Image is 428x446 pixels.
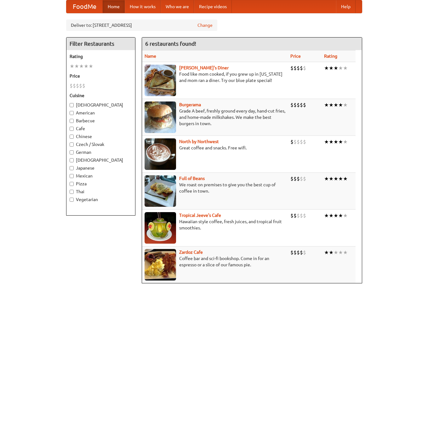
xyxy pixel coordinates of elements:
[179,213,221,218] a: Tropical Jeeve's Cafe
[70,127,74,131] input: Cafe
[300,249,303,256] li: $
[70,53,132,60] h5: Rating
[297,249,300,256] li: $
[145,71,285,84] p: Food like mom cooked, if you grew up in [US_STATE] and mom ran a diner. Try our blue plate special!
[290,212,294,219] li: $
[179,65,229,70] a: [PERSON_NAME]'s Diner
[70,82,73,89] li: $
[79,63,84,70] li: ★
[70,190,74,194] input: Thai
[300,101,303,108] li: $
[324,249,329,256] li: ★
[145,41,196,47] ng-pluralize: 6 restaurants found!
[334,212,338,219] li: ★
[300,138,303,145] li: $
[329,249,334,256] li: ★
[70,142,74,147] input: Czech / Slovak
[125,0,161,13] a: How it works
[338,249,343,256] li: ★
[145,182,285,194] p: We roast on premises to give you the best cup of coffee in town.
[84,63,88,70] li: ★
[70,149,132,155] label: German
[294,65,297,72] li: $
[329,101,334,108] li: ★
[290,175,294,182] li: $
[334,65,338,72] li: ★
[294,138,297,145] li: $
[334,101,338,108] li: ★
[294,175,297,182] li: $
[66,20,217,31] div: Deliver to: [STREET_ADDRESS]
[179,139,219,144] b: North by Northwest
[70,174,74,178] input: Mexican
[70,181,132,187] label: Pizza
[343,212,348,219] li: ★
[70,110,132,116] label: American
[336,0,356,13] a: Help
[334,249,338,256] li: ★
[70,135,74,139] input: Chinese
[294,101,297,108] li: $
[70,150,74,154] input: German
[145,138,176,170] img: north.jpg
[70,133,132,140] label: Chinese
[179,250,203,255] a: Zardoz Cafe
[343,249,348,256] li: ★
[70,118,132,124] label: Barbecue
[179,102,201,107] a: Burgerama
[290,138,294,145] li: $
[70,188,132,195] label: Thai
[324,54,337,59] a: Rating
[338,101,343,108] li: ★
[343,175,348,182] li: ★
[343,138,348,145] li: ★
[297,175,300,182] li: $
[70,111,74,115] input: American
[70,63,74,70] li: ★
[70,141,132,148] label: Czech / Slovak
[300,212,303,219] li: $
[329,175,334,182] li: ★
[334,175,338,182] li: ★
[145,212,176,244] img: jeeves.jpg
[338,65,343,72] li: ★
[145,175,176,207] img: beans.jpg
[303,249,306,256] li: $
[73,82,76,89] li: $
[303,175,306,182] li: $
[303,138,306,145] li: $
[329,212,334,219] li: ★
[329,138,334,145] li: ★
[197,22,213,28] a: Change
[70,103,74,107] input: [DEMOGRAPHIC_DATA]
[74,63,79,70] li: ★
[82,82,85,89] li: $
[194,0,232,13] a: Recipe videos
[334,138,338,145] li: ★
[70,92,132,99] h5: Cuisine
[297,212,300,219] li: $
[70,173,132,179] label: Mexican
[70,157,132,163] label: [DEMOGRAPHIC_DATA]
[88,63,93,70] li: ★
[324,65,329,72] li: ★
[70,158,74,162] input: [DEMOGRAPHIC_DATA]
[145,218,285,231] p: Hawaiian style coffee, fresh juices, and tropical fruit smoothies.
[290,54,301,59] a: Price
[66,38,135,50] h4: Filter Restaurants
[70,182,74,186] input: Pizza
[145,249,176,281] img: zardoz.jpg
[145,145,285,151] p: Great coffee and snacks. Free wifi.
[70,125,132,132] label: Cafe
[324,175,329,182] li: ★
[145,65,176,96] img: sallys.jpg
[290,249,294,256] li: $
[303,65,306,72] li: $
[338,212,343,219] li: ★
[294,212,297,219] li: $
[324,101,329,108] li: ★
[70,166,74,170] input: Japanese
[343,101,348,108] li: ★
